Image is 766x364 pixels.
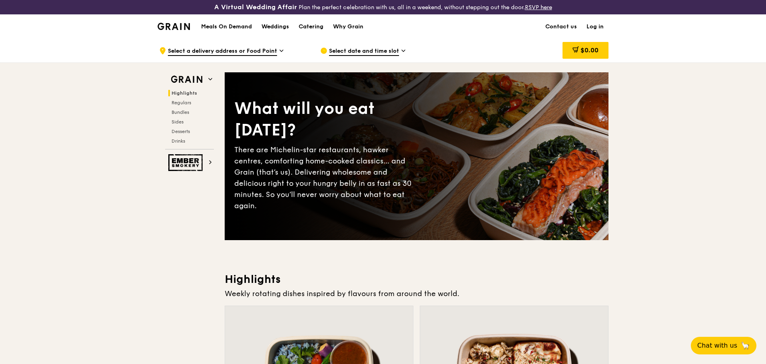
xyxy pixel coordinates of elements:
a: Weddings [257,15,294,39]
span: $0.00 [580,46,598,54]
span: Drinks [172,138,185,144]
div: Plan the perfect celebration with us, all in a weekend, without stepping out the door. [153,3,613,11]
div: Why Grain [333,15,363,39]
span: Chat with us [697,341,737,350]
a: Contact us [541,15,582,39]
div: Weddings [261,15,289,39]
img: Grain [158,23,190,30]
span: Regulars [172,100,191,105]
a: GrainGrain [158,14,190,38]
span: Select date and time slot [329,47,399,56]
h3: Highlights [225,272,608,286]
div: Weekly rotating dishes inspired by flavours from around the world. [225,288,608,299]
span: Sides [172,119,184,125]
div: Catering [299,15,323,39]
h3: A Virtual Wedding Affair [214,3,297,11]
div: There are Michelin-star restaurants, hawker centres, comforting home-cooked classics… and Grain (... [234,144,417,211]
a: Why Grain [328,15,368,39]
span: Desserts [172,129,190,134]
h1: Meals On Demand [201,23,252,31]
span: Select a delivery address or Food Point [168,47,277,56]
span: 🦙 [740,341,750,350]
span: Bundles [172,109,189,115]
img: Ember Smokery web logo [168,154,205,171]
a: Log in [582,15,608,39]
a: Catering [294,15,328,39]
img: Grain web logo [168,72,205,87]
button: Chat with us🦙 [691,337,756,354]
div: What will you eat [DATE]? [234,98,417,141]
span: Highlights [172,90,197,96]
a: RSVP here [525,4,552,11]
